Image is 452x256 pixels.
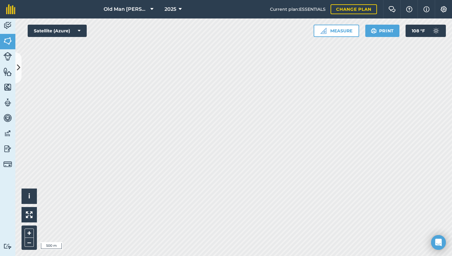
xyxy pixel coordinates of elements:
[25,229,34,238] button: +
[3,129,12,138] img: svg+xml;base64,PD94bWwgdmVyc2lvbj0iMS4wIiBlbmNvZGluZz0idXRmLTgiPz4KPCEtLSBHZW5lcmF0b3I6IEFkb2JlIE...
[22,189,37,204] button: i
[3,21,12,30] img: svg+xml;base64,PD94bWwgdmVyc2lvbj0iMS4wIiBlbmNvZGluZz0idXRmLTgiPz4KPCEtLSBHZW5lcmF0b3I6IEFkb2JlIE...
[331,4,377,14] a: Change plan
[3,67,12,76] img: svg+xml;base64,PHN2ZyB4bWxucz0iaHR0cDovL3d3dy53My5vcmcvMjAwMC9zdmciIHdpZHRoPSI1NiIgaGVpZ2h0PSI2MC...
[3,144,12,153] img: svg+xml;base64,PD94bWwgdmVyc2lvbj0iMS4wIiBlbmNvZGluZz0idXRmLTgiPz4KPCEtLSBHZW5lcmF0b3I6IEFkb2JlIE...
[6,4,15,14] img: fieldmargin Logo
[3,113,12,123] img: svg+xml;base64,PD94bWwgdmVyc2lvbj0iMS4wIiBlbmNvZGluZz0idXRmLTgiPz4KPCEtLSBHZW5lcmF0b3I6IEFkb2JlIE...
[371,27,377,35] img: svg+xml;base64,PHN2ZyB4bWxucz0iaHR0cDovL3d3dy53My5vcmcvMjAwMC9zdmciIHdpZHRoPSIxOSIgaGVpZ2h0PSIyNC...
[28,25,87,37] button: Satellite (Azure)
[314,25,359,37] button: Measure
[25,238,34,247] button: –
[320,28,327,34] img: Ruler icon
[3,36,12,46] img: svg+xml;base64,PHN2ZyB4bWxucz0iaHR0cDovL3d3dy53My5vcmcvMjAwMC9zdmciIHdpZHRoPSI1NiIgaGVpZ2h0PSI2MC...
[3,52,12,61] img: svg+xml;base64,PD94bWwgdmVyc2lvbj0iMS4wIiBlbmNvZGluZz0idXRmLTgiPz4KPCEtLSBHZW5lcmF0b3I6IEFkb2JlIE...
[430,25,442,37] img: svg+xml;base64,PD94bWwgdmVyc2lvbj0iMS4wIiBlbmNvZGluZz0idXRmLTgiPz4KPCEtLSBHZW5lcmF0b3I6IEFkb2JlIE...
[3,160,12,169] img: svg+xml;base64,PD94bWwgdmVyc2lvbj0iMS4wIiBlbmNvZGluZz0idXRmLTgiPz4KPCEtLSBHZW5lcmF0b3I6IEFkb2JlIE...
[431,235,446,250] div: Open Intercom Messenger
[3,243,12,249] img: svg+xml;base64,PD94bWwgdmVyc2lvbj0iMS4wIiBlbmNvZGluZz0idXRmLTgiPz4KPCEtLSBHZW5lcmF0b3I6IEFkb2JlIE...
[406,25,446,37] button: 108 °F
[365,25,400,37] button: Print
[28,192,30,200] span: i
[406,6,413,12] img: A question mark icon
[3,83,12,92] img: svg+xml;base64,PHN2ZyB4bWxucz0iaHR0cDovL3d3dy53My5vcmcvMjAwMC9zdmciIHdpZHRoPSI1NiIgaGVpZ2h0PSI2MC...
[440,6,447,12] img: A cog icon
[104,6,148,13] span: Old Man [PERSON_NAME]
[412,25,425,37] span: 108 ° F
[165,6,176,13] span: 2025
[388,6,396,12] img: Two speech bubbles overlapping with the left bubble in the forefront
[270,6,326,13] span: Current plan : ESSENTIALS
[423,6,430,13] img: svg+xml;base64,PHN2ZyB4bWxucz0iaHR0cDovL3d3dy53My5vcmcvMjAwMC9zdmciIHdpZHRoPSIxNyIgaGVpZ2h0PSIxNy...
[26,211,33,218] img: Four arrows, one pointing top left, one top right, one bottom right and the last bottom left
[3,98,12,107] img: svg+xml;base64,PD94bWwgdmVyc2lvbj0iMS4wIiBlbmNvZGluZz0idXRmLTgiPz4KPCEtLSBHZW5lcmF0b3I6IEFkb2JlIE...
